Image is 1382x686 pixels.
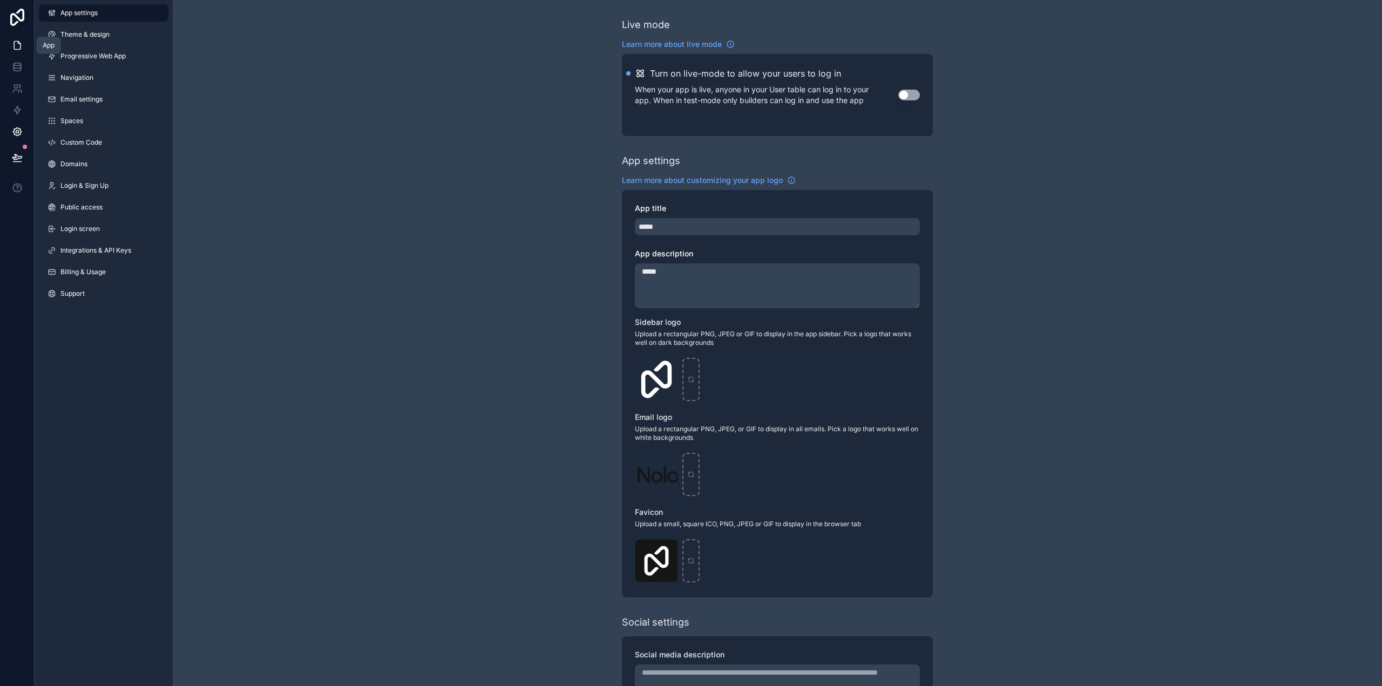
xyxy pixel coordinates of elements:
span: Theme & design [60,30,110,39]
span: Upload a rectangular PNG, JPEG, or GIF to display in all emails. Pick a logo that works well on w... [635,425,920,442]
span: Progressive Web App [60,52,126,60]
a: Integrations & API Keys [39,242,168,259]
span: Social media description [635,650,724,659]
a: Learn more about customizing your app logo [622,175,796,186]
span: Spaces [60,117,83,125]
span: Sidebar logo [635,317,681,327]
a: Theme & design [39,26,168,43]
h2: Turn on live-mode to allow your users to log in [650,67,841,80]
a: Spaces [39,112,168,130]
a: Support [39,285,168,302]
span: Upload a rectangular PNG, JPEG or GIF to display in the app sidebar. Pick a logo that works well ... [635,330,920,347]
p: When your app is live, anyone in your User table can log in to your app. When in test-mode only b... [635,84,898,106]
a: Email settings [39,91,168,108]
a: Learn more about live mode [622,39,735,50]
a: Public access [39,199,168,216]
div: Live mode [622,17,670,32]
span: Login & Sign Up [60,181,109,190]
a: Navigation [39,69,168,86]
span: Login screen [60,225,100,233]
div: Social settings [622,615,689,630]
a: Login screen [39,220,168,237]
a: Domains [39,155,168,173]
span: App settings [60,9,98,17]
span: Learn more about customizing your app logo [622,175,783,186]
a: Billing & Usage [39,263,168,281]
span: App title [635,203,666,213]
span: Custom Code [60,138,102,147]
span: Integrations & API Keys [60,246,131,255]
span: Favicon [635,507,663,517]
span: Upload a small, square ICO, PNG, JPEG or GIF to display in the browser tab [635,520,920,528]
a: Progressive Web App [39,47,168,65]
span: Navigation [60,73,93,82]
span: Email logo [635,412,672,422]
span: Email settings [60,95,103,104]
span: Public access [60,203,103,212]
span: App description [635,249,693,258]
span: Billing & Usage [60,268,106,276]
span: Domains [60,160,87,168]
a: App settings [39,4,168,22]
a: Login & Sign Up [39,177,168,194]
div: App settings [622,153,680,168]
a: Custom Code [39,134,168,151]
span: Learn more about live mode [622,39,722,50]
span: Support [60,289,85,298]
div: App [43,41,55,50]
